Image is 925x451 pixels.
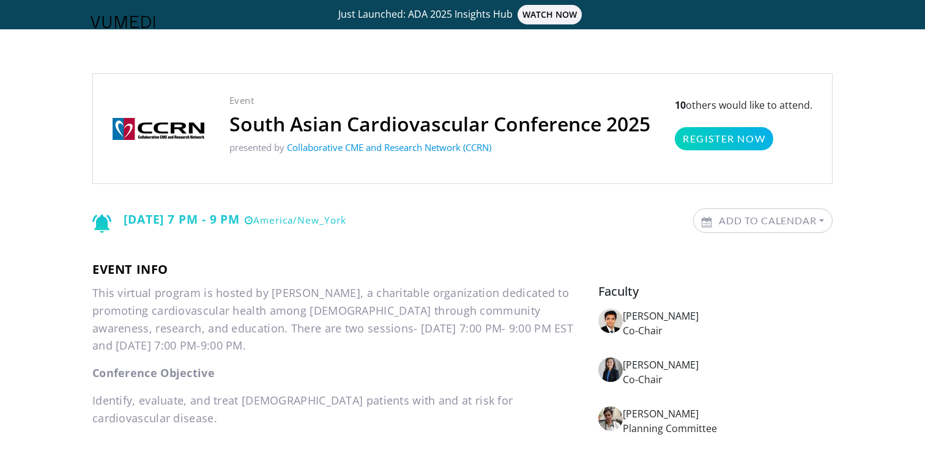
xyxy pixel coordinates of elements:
[623,323,833,338] p: Co-Chair
[92,262,833,277] h3: Event info
[92,215,111,233] img: Notification icon
[92,365,215,380] strong: Conference Objective
[623,406,833,421] div: [PERSON_NAME]
[245,214,346,227] small: America/New_York
[675,127,773,150] a: Register Now
[229,94,650,108] p: Event
[598,406,623,431] img: Avatar
[229,141,650,155] p: presented by
[598,358,623,382] img: Avatar
[229,112,650,136] h2: South Asian Cardiovascular Conference 2025
[675,98,812,150] p: others would like to attend.
[702,217,711,227] img: Calendar icon
[113,118,204,140] img: Collaborative CME and Research Network (CCRN)
[92,284,580,354] p: This virtual program is hosted by [PERSON_NAME], a charitable organization dedicated to promoting...
[598,284,833,299] h5: Faculty
[287,141,491,153] a: Collaborative CME and Research Network (CCRN)
[623,309,833,323] div: [PERSON_NAME]
[92,208,346,233] div: [DATE] 7 PM - 9 PM
[623,421,833,436] p: Planning Committee
[598,309,623,333] img: Avatar
[91,16,155,28] img: VuMedi Logo
[92,392,580,427] p: Identify, evaluate, and treat [DEMOGRAPHIC_DATA] patients with and at risk for cardiovascular dis...
[623,358,833,372] div: [PERSON_NAME]
[623,372,833,387] p: Co-Chair
[694,209,832,232] a: Add to Calendar
[675,98,686,112] strong: 10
